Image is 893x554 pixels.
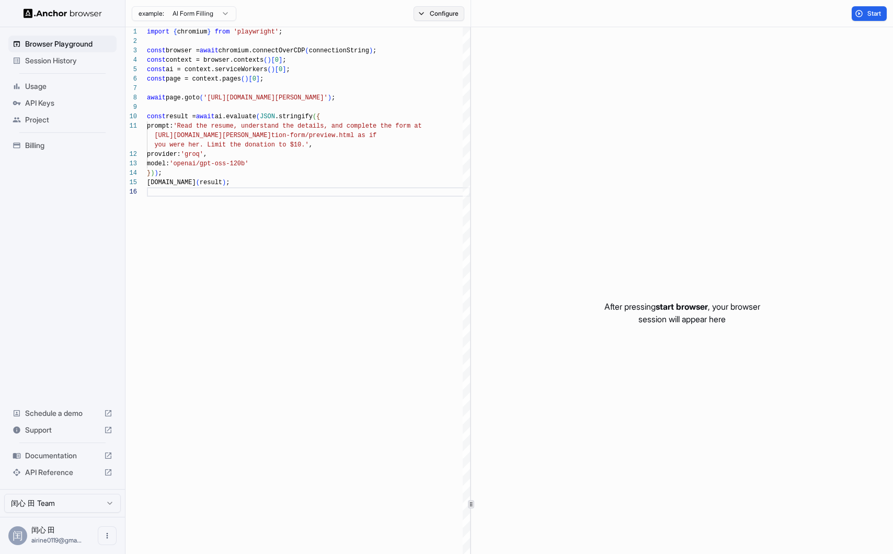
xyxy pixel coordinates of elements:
span: ( [305,47,308,54]
span: ( [313,113,316,120]
div: 8 [125,93,137,103]
div: Browser Playground [8,36,117,52]
span: Session History [25,55,112,66]
div: Project [8,111,117,128]
span: ) [222,179,226,186]
div: API Reference [8,464,117,481]
span: { [173,28,177,36]
span: ) [267,56,271,64]
span: context = browser.contexts [166,56,264,64]
span: ] [282,66,286,73]
button: Open menu [98,526,117,545]
span: Billing [25,140,112,151]
span: .stringify [275,113,313,120]
div: 3 [125,46,137,55]
div: Session History [8,52,117,69]
span: 0 [279,66,282,73]
span: Schedule a demo [25,408,100,419]
span: chromium [177,28,208,36]
span: API Keys [25,98,112,108]
span: lete the form at [361,122,421,130]
span: tion-form/preview.html as if [271,132,377,139]
p: After pressing , your browser session will appear here [604,300,760,325]
span: API Reference [25,467,100,478]
span: ; [373,47,376,54]
span: 'playwright' [234,28,279,36]
span: await [147,94,166,101]
span: page = context.pages [166,75,241,83]
span: 'Read the resume, understand the details, and comp [173,122,361,130]
span: ; [331,94,335,101]
span: ] [256,75,260,83]
span: page.goto [166,94,200,101]
span: chromium.connectOverCDP [219,47,305,54]
div: 7 [125,84,137,93]
div: 12 [125,150,137,159]
div: 4 [125,55,137,65]
button: Start [852,6,887,21]
span: } [207,28,211,36]
span: ; [286,66,290,73]
span: const [147,113,166,120]
span: browser = [166,47,200,54]
span: connectionString [309,47,369,54]
span: , [309,141,313,149]
span: 闰心 田 [31,525,55,534]
span: ) [151,169,154,177]
div: 1 [125,27,137,37]
span: example: [139,9,164,18]
span: ; [260,75,264,83]
span: [URL][DOMAIN_NAME][PERSON_NAME] [154,132,271,139]
span: Documentation [25,450,100,461]
span: const [147,56,166,64]
div: Schedule a demo [8,405,117,422]
span: ) [369,47,373,54]
span: const [147,75,166,83]
span: [DOMAIN_NAME] [147,179,196,186]
div: 2 [125,37,137,46]
span: [ [248,75,252,83]
span: ( [264,56,267,64]
span: await [196,113,215,120]
span: provider: [147,151,181,158]
div: Support [8,422,117,438]
div: API Keys [8,95,117,111]
span: ) [328,94,331,101]
span: ai = context.serviceWorkers [166,66,267,73]
span: [ [271,56,275,64]
span: ; [279,28,282,36]
span: ai.evaluate [215,113,256,120]
span: ; [282,56,286,64]
div: 15 [125,178,137,187]
span: result [200,179,222,186]
span: const [147,66,166,73]
div: 5 [125,65,137,74]
span: Browser Playground [25,39,112,49]
span: ( [256,113,260,120]
span: ) [245,75,248,83]
div: 闰 [8,526,27,545]
div: 9 [125,103,137,112]
span: '[URL][DOMAIN_NAME][PERSON_NAME]' [203,94,328,101]
span: airine0119@gmail.com [31,536,82,544]
div: 13 [125,159,137,168]
div: 14 [125,168,137,178]
span: , [203,151,207,158]
span: 'groq' [181,151,203,158]
span: Project [25,115,112,125]
span: ] [279,56,282,64]
span: [ [275,66,279,73]
span: ; [226,179,230,186]
span: ) [154,169,158,177]
span: start browser [656,301,708,312]
span: ( [241,75,245,83]
span: ( [196,179,200,186]
span: const [147,47,166,54]
span: Usage [25,81,112,92]
span: model: [147,160,169,167]
span: result = [166,113,196,120]
div: 10 [125,112,137,121]
span: Start [867,9,882,18]
button: Configure [414,6,464,21]
span: 'openai/gpt-oss-120b' [169,160,248,167]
